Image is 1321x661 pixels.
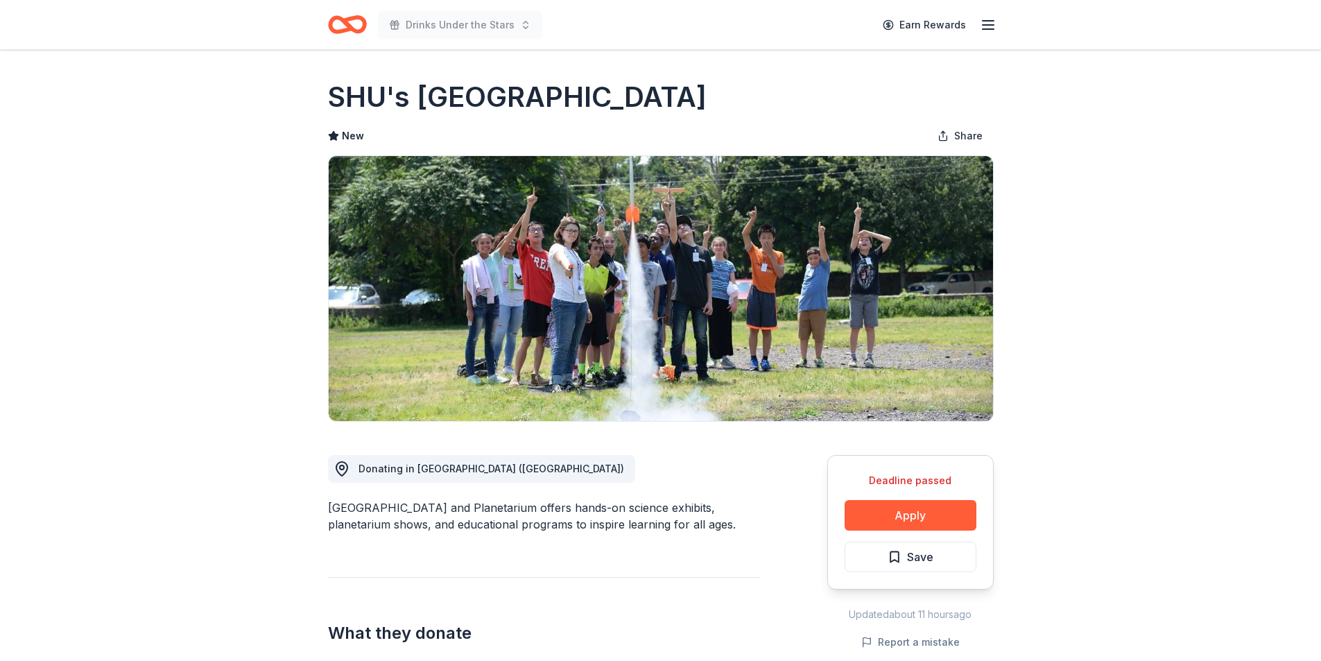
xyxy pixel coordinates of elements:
div: Updated about 11 hours ago [827,606,994,623]
div: Deadline passed [845,472,976,489]
span: Donating in [GEOGRAPHIC_DATA] ([GEOGRAPHIC_DATA]) [359,463,624,474]
a: Home [328,8,367,41]
h2: What they donate [328,622,761,644]
button: Drinks Under the Stars [378,11,542,39]
span: Drinks Under the Stars [406,17,515,33]
button: Share [926,122,994,150]
span: Save [907,548,933,566]
span: Share [954,128,983,144]
img: Image for SHU's Discovery Science Center & Planetarium [329,156,993,421]
div: [GEOGRAPHIC_DATA] and Planetarium offers hands-on science exhibits, planetarium shows, and educat... [328,499,761,533]
a: Earn Rewards [874,12,974,37]
button: Report a mistake [861,634,960,651]
span: New [342,128,364,144]
button: Save [845,542,976,572]
h1: SHU's [GEOGRAPHIC_DATA] [328,78,707,117]
button: Apply [845,500,976,531]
